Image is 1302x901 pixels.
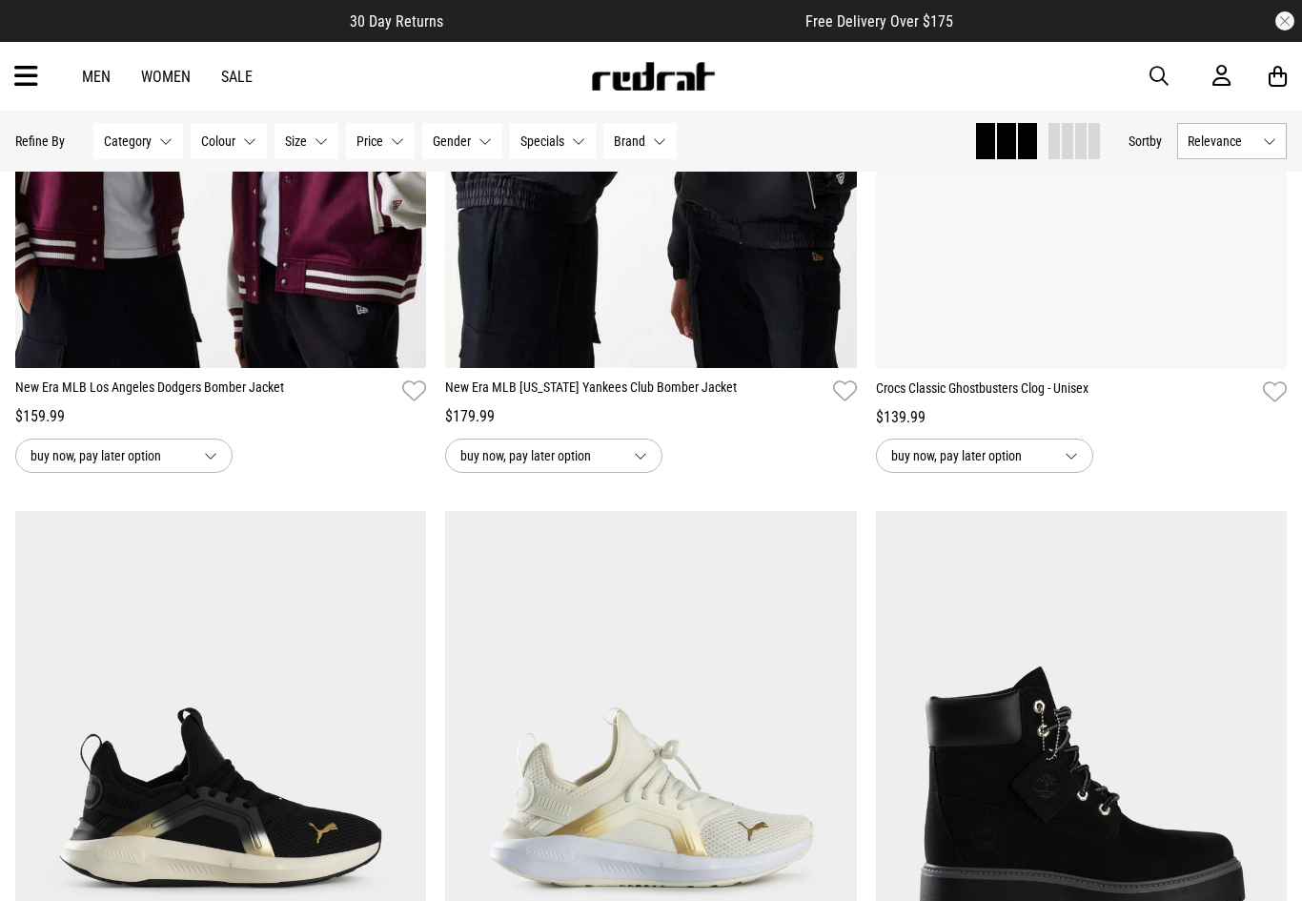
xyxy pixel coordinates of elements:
img: Redrat logo [590,62,716,91]
button: Specials [510,123,596,159]
button: Brand [603,123,677,159]
span: Brand [614,133,645,149]
a: Crocs Classic Ghostbusters Clog - Unisex [876,379,1255,406]
p: Refine By [15,133,65,149]
button: Size [275,123,338,159]
iframe: Customer reviews powered by Trustpilot [481,11,767,31]
div: $159.99 [15,405,426,428]
span: Relevance [1188,133,1255,149]
button: buy now, pay later option [15,439,233,473]
div: $179.99 [445,405,856,428]
a: Men [82,68,111,86]
span: Size [285,133,307,149]
button: Relevance [1177,123,1287,159]
span: Specials [520,133,564,149]
span: Price [356,133,383,149]
a: New Era MLB Los Angeles Dodgers Bomber Jacket [15,378,395,405]
button: Price [346,123,415,159]
button: Colour [191,123,267,159]
a: Women [141,68,191,86]
a: Sale [221,68,253,86]
button: Sortby [1129,130,1162,153]
span: Gender [433,133,471,149]
a: New Era MLB [US_STATE] Yankees Club Bomber Jacket [445,378,824,405]
div: $139.99 [876,406,1287,429]
span: Colour [201,133,235,149]
button: buy now, pay later option [876,439,1093,473]
button: Open LiveChat chat widget [15,8,72,65]
span: buy now, pay later option [891,444,1049,467]
span: 30 Day Returns [350,12,443,31]
span: buy now, pay later option [460,444,619,467]
span: Free Delivery Over $175 [805,12,953,31]
button: Category [93,123,183,159]
span: buy now, pay later option [31,444,189,467]
button: buy now, pay later option [445,439,662,473]
button: Gender [422,123,502,159]
span: by [1149,133,1162,149]
span: Category [104,133,152,149]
